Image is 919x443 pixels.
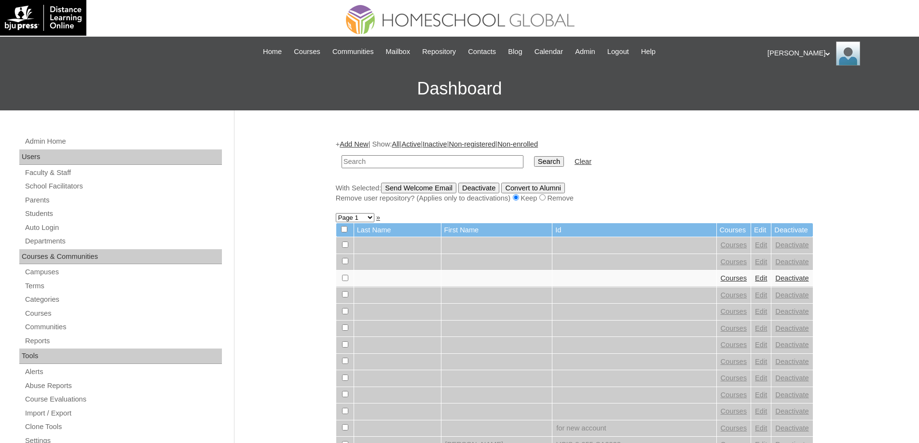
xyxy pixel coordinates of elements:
img: logo-white.png [5,5,82,31]
a: Deactivate [775,424,809,432]
a: Deactivate [775,341,809,349]
a: Edit [755,374,767,382]
a: Admin [570,46,600,57]
span: Communities [332,46,374,57]
a: Deactivate [775,241,809,249]
div: Users [19,149,222,165]
a: » [376,214,380,221]
h3: Dashboard [5,67,914,110]
a: Courses [721,258,747,266]
a: Courses [721,324,747,332]
a: Repository [417,46,461,57]
a: Deactivate [775,274,809,282]
a: Parents [24,194,222,206]
a: Courses [721,308,747,315]
a: Calendar [530,46,568,57]
a: Students [24,208,222,220]
div: + | Show: | | | | [336,139,813,203]
td: First Name [441,223,552,237]
div: Tools [19,349,222,364]
a: Edit [755,324,767,332]
a: Active [401,140,421,148]
span: Courses [294,46,320,57]
a: Terms [24,280,222,292]
a: Courses [721,424,747,432]
td: Courses [717,223,751,237]
img: Ariane Ebuen [836,41,860,66]
a: Courses [721,274,747,282]
a: Edit [755,291,767,299]
td: for new account [552,420,716,437]
a: Departments [24,235,222,247]
span: Contacts [468,46,496,57]
a: Alerts [24,366,222,378]
a: Courses [721,341,747,349]
a: Courses [721,374,747,382]
input: Search [342,155,523,168]
a: School Facilitators [24,180,222,192]
div: Remove user repository? (Applies only to deactivations) Keep Remove [336,193,813,203]
a: Courses [721,241,747,249]
span: Mailbox [386,46,411,57]
a: Edit [755,341,767,349]
span: Calendar [535,46,563,57]
a: Courses [289,46,325,57]
a: Edit [755,391,767,399]
a: Deactivate [775,308,809,315]
a: Non-registered [449,140,495,148]
td: Last Name [354,223,441,237]
a: Edit [755,407,767,415]
input: Convert to Alumni [501,183,565,193]
a: Home [258,46,287,57]
a: Help [636,46,660,57]
a: Deactivate [775,324,809,332]
input: Deactivate [458,183,499,193]
span: Blog [508,46,522,57]
a: Logout [603,46,634,57]
a: Import / Export [24,407,222,419]
td: Edit [751,223,771,237]
a: Faculty & Staff [24,167,222,179]
input: Send Welcome Email [381,183,456,193]
a: Deactivate [775,391,809,399]
a: Communities [328,46,379,57]
a: Courses [721,407,747,415]
a: Categories [24,294,222,306]
a: Abuse Reports [24,380,222,392]
a: Deactivate [775,358,809,365]
a: Clone Tools [24,421,222,433]
a: Contacts [463,46,501,57]
a: Courses [721,391,747,399]
a: Edit [755,424,767,432]
a: Admin Home [24,135,222,148]
a: Communities [24,321,222,333]
a: Campuses [24,266,222,278]
span: Logout [607,46,629,57]
a: Edit [755,241,767,249]
a: Clear [575,158,591,165]
div: Courses & Communities [19,249,222,265]
a: Courses [721,358,747,365]
a: Reports [24,335,222,347]
a: Inactive [423,140,447,148]
a: Deactivate [775,291,809,299]
span: Help [641,46,656,57]
td: Deactivate [771,223,812,237]
a: Auto Login [24,222,222,234]
div: [PERSON_NAME] [768,41,909,66]
a: Edit [755,258,767,266]
span: Admin [575,46,595,57]
a: Edit [755,308,767,315]
a: Deactivate [775,407,809,415]
span: Repository [422,46,456,57]
a: Blog [503,46,527,57]
div: With Selected: [336,183,813,203]
a: Add New [340,140,368,148]
a: Deactivate [775,258,809,266]
a: All [392,140,399,148]
a: Mailbox [381,46,415,57]
input: Search [534,156,564,167]
td: Id [552,223,716,237]
a: Edit [755,358,767,365]
a: Non-enrolled [497,140,538,148]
